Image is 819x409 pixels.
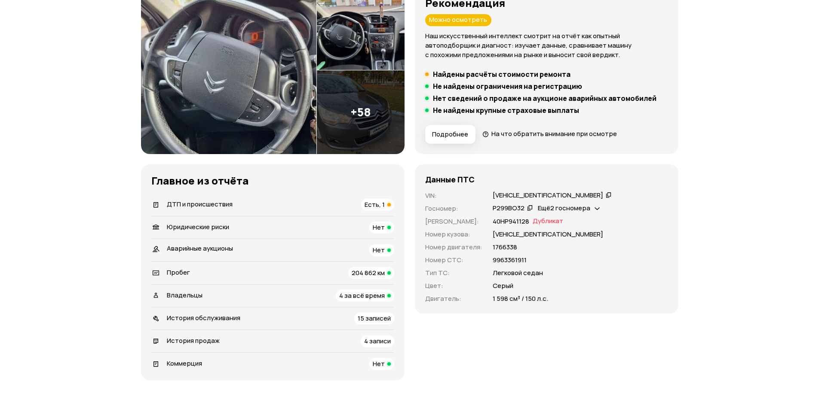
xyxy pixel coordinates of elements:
a: На что обратить внимание при осмотре [482,129,617,138]
p: Номер кузова : [425,230,482,239]
span: 4 за всё время [339,291,385,300]
p: Цвет : [425,281,482,291]
h5: Не найдены крупные страховые выплаты [433,106,579,115]
span: Нет [373,359,385,368]
p: [VEHICLE_IDENTIFICATION_NUMBER] [493,230,603,239]
span: Владельцы [167,291,202,300]
span: Дубликат [533,217,563,226]
h3: Главное из отчёта [151,175,394,187]
span: Нет [373,223,385,232]
p: Легковой седан [493,268,543,278]
span: 204 862 км [352,268,385,277]
p: Госномер : [425,204,482,213]
p: VIN : [425,191,482,200]
span: Юридические риски [167,222,229,231]
p: 1 598 см³ / 150 л.с. [493,294,548,303]
p: Номер двигателя : [425,242,482,252]
h5: Найдены расчёты стоимости ремонта [433,70,571,79]
span: Нет [373,245,385,254]
div: Можно осмотреть [425,14,491,26]
span: История обслуживания [167,313,240,322]
h5: Нет сведений о продаже на аукционе аварийных автомобилей [433,94,656,103]
span: Подробнее [432,130,468,139]
span: Коммерция [167,359,202,368]
span: ДТП и происшествия [167,200,233,209]
span: 15 записей [358,314,391,323]
button: Подробнее [425,125,475,144]
span: На что обратить внимание при осмотре [491,129,617,138]
p: [PERSON_NAME] : [425,217,482,226]
h5: Не найдены ограничения на регистрацию [433,82,582,91]
div: Р299ВО32 [493,204,525,213]
span: Есть, 1 [365,200,385,209]
span: 4 записи [364,336,391,345]
p: Тип ТС : [425,268,482,278]
p: 40НР941128 [493,217,529,226]
div: [VEHICLE_IDENTIFICATION_NUMBER] [493,191,603,200]
p: Номер СТС : [425,255,482,265]
span: История продаж [167,336,220,345]
p: Серый [493,281,513,291]
h4: Данные ПТС [425,175,475,184]
p: Наш искусственный интеллект смотрит на отчёт как опытный автоподборщик и диагност: изучает данные... [425,31,668,60]
p: 1766338 [493,242,517,252]
span: Пробег [167,268,190,277]
p: 9963361911 [493,255,527,265]
p: Двигатель : [425,294,482,303]
span: Аварийные аукционы [167,244,233,253]
span: Ещё 2 госномера [538,203,590,212]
